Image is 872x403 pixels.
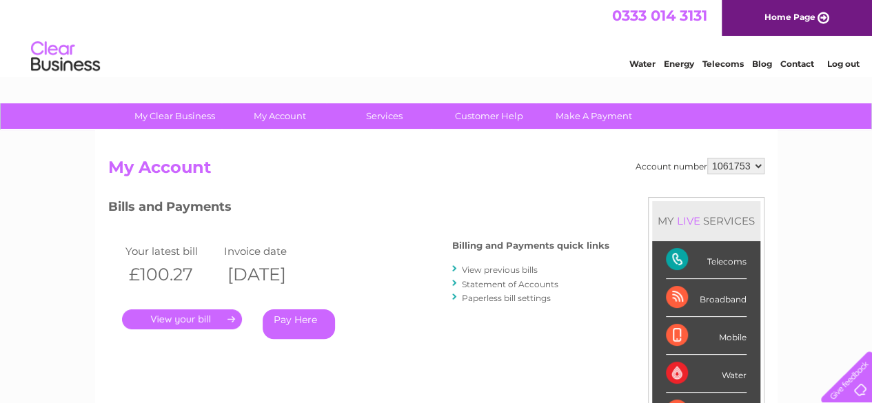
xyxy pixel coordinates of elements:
div: Clear Business is a trading name of Verastar Limited (registered in [GEOGRAPHIC_DATA] No. 3667643... [111,8,762,67]
img: logo.png [30,36,101,78]
a: Statement of Accounts [462,279,558,289]
a: Pay Here [263,309,335,339]
a: Contact [780,59,814,69]
a: Energy [664,59,694,69]
div: Mobile [666,317,747,355]
h2: My Account [108,158,764,184]
div: MY SERVICES [652,201,760,240]
a: Telecoms [702,59,744,69]
a: . [122,309,242,329]
div: Broadband [666,279,747,317]
a: Make A Payment [537,103,651,129]
a: Log out [827,59,859,69]
a: Blog [752,59,772,69]
a: View previous bills [462,265,538,275]
div: Account number [636,158,764,174]
a: Water [629,59,656,69]
a: Paperless bill settings [462,293,551,303]
div: LIVE [674,214,703,227]
a: Customer Help [432,103,546,129]
td: Your latest bill [122,242,221,260]
a: Services [327,103,441,129]
h3: Bills and Payments [108,197,609,221]
th: £100.27 [122,260,221,289]
a: 0333 014 3131 [612,7,707,24]
th: [DATE] [221,260,320,289]
a: My Account [223,103,336,129]
div: Water [666,355,747,393]
div: Telecoms [666,241,747,279]
td: Invoice date [221,242,320,260]
h4: Billing and Payments quick links [452,240,609,251]
a: My Clear Business [118,103,232,129]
